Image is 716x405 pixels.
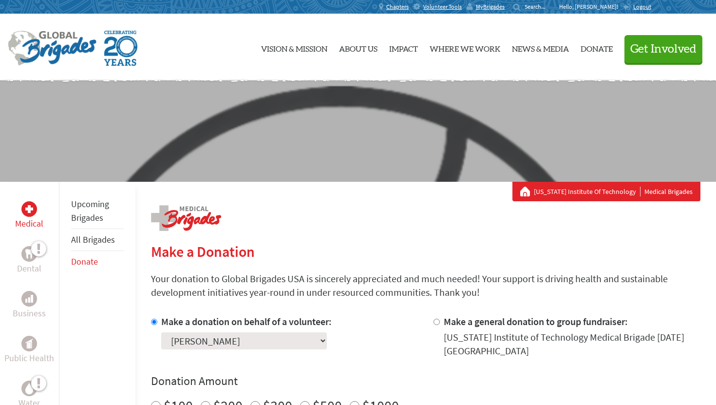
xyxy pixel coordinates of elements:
[13,291,46,320] a: BusinessBusiness
[534,187,641,196] a: [US_STATE] Institute Of Technology
[17,246,41,275] a: DentalDental
[389,22,418,73] a: Impact
[151,373,700,389] h4: Donation Amount
[21,336,37,351] div: Public Health
[624,35,702,63] button: Get Involved
[633,3,651,10] span: Logout
[71,234,115,245] a: All Brigades
[104,31,137,66] img: Global Brigades Celebrating 20 Years
[15,201,43,231] a: MedicalMedical
[4,351,54,365] p: Public Health
[13,307,46,320] p: Business
[512,22,569,73] a: News & Media
[15,217,43,231] p: Medical
[444,330,700,358] div: [US_STATE] Institute of Technology Medical Brigade [DATE] [GEOGRAPHIC_DATA]
[444,315,628,328] label: Make a general donation to group fundraiser:
[71,198,109,223] a: Upcoming Brigades
[4,336,54,365] a: Public HealthPublic Health
[520,187,693,196] div: Medical Brigades
[386,3,409,11] span: Chapters
[21,201,37,217] div: Medical
[25,383,33,394] img: Water
[21,381,37,396] div: Water
[151,205,221,231] img: logo-medical.png
[71,193,124,229] li: Upcoming Brigades
[581,22,613,73] a: Donate
[21,291,37,307] div: Business
[430,22,500,73] a: Where We Work
[476,3,505,11] span: MyBrigades
[339,22,377,73] a: About Us
[8,31,96,66] img: Global Brigades Logo
[559,3,623,11] p: Hello, [PERSON_NAME]!
[161,315,332,328] label: Make a donation on behalf of a volunteer:
[623,3,651,11] a: Logout
[151,272,700,299] p: Your donation to Global Brigades USA is sincerely appreciated and much needed! Your support is dr...
[71,251,124,272] li: Donate
[17,262,41,275] p: Dental
[151,243,700,260] h2: Make a Donation
[71,229,124,251] li: All Brigades
[630,43,697,55] span: Get Involved
[525,3,552,10] input: Search...
[25,205,33,213] img: Medical
[261,22,327,73] a: Vision & Mission
[25,249,33,258] img: Dental
[71,256,98,267] a: Donate
[423,3,462,11] span: Volunteer Tools
[25,295,33,303] img: Business
[21,246,37,262] div: Dental
[25,339,33,348] img: Public Health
